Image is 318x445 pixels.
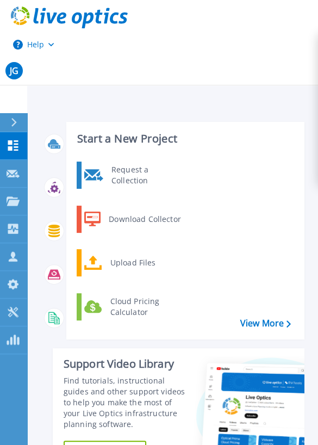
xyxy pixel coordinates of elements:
[77,293,188,320] a: Cloud Pricing Calculator
[105,252,185,274] div: Upload Files
[77,162,188,189] a: Request a Collection
[10,66,18,75] span: JG
[240,318,291,329] a: View More
[64,357,188,371] div: Support Video Library
[64,375,188,430] div: Find tutorials, instructional guides and other support videos to help you make the most of your L...
[105,296,185,318] div: Cloud Pricing Calculator
[77,249,188,276] a: Upload Files
[106,164,185,186] div: Request a Collection
[77,206,188,233] a: Download Collector
[77,133,290,145] h3: Start a New Project
[103,208,185,230] div: Download Collector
